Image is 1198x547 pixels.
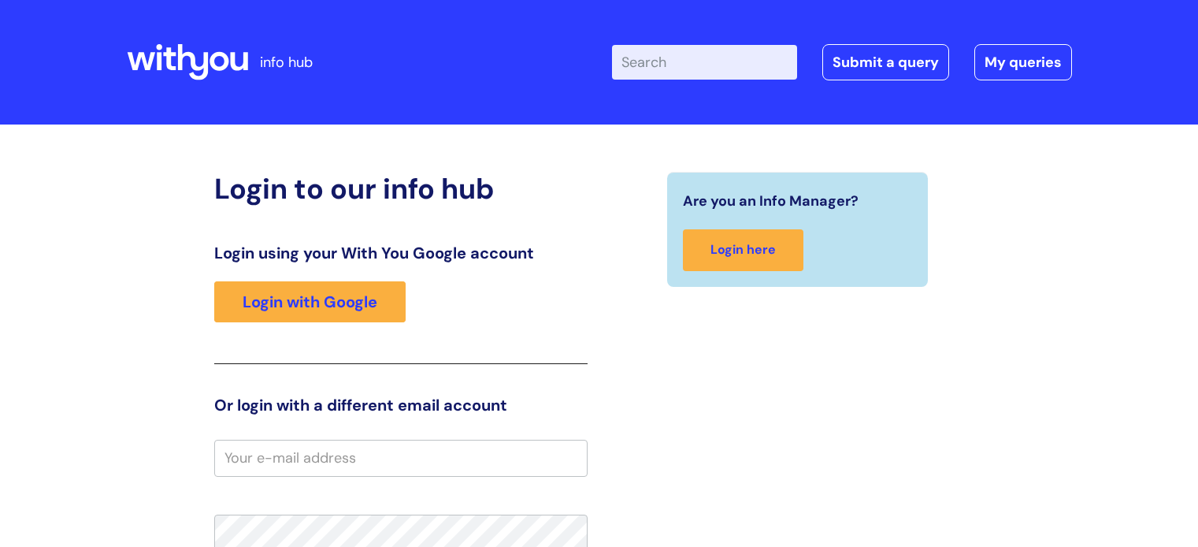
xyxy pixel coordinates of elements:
[214,172,588,206] h2: Login to our info hub
[214,281,406,322] a: Login with Google
[260,50,313,75] p: info hub
[214,396,588,415] h3: Or login with a different email account
[974,44,1072,80] a: My queries
[822,44,949,80] a: Submit a query
[683,188,859,214] span: Are you an Info Manager?
[612,45,797,80] input: Search
[214,440,588,476] input: Your e-mail address
[214,244,588,262] h3: Login using your With You Google account
[683,229,803,271] a: Login here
